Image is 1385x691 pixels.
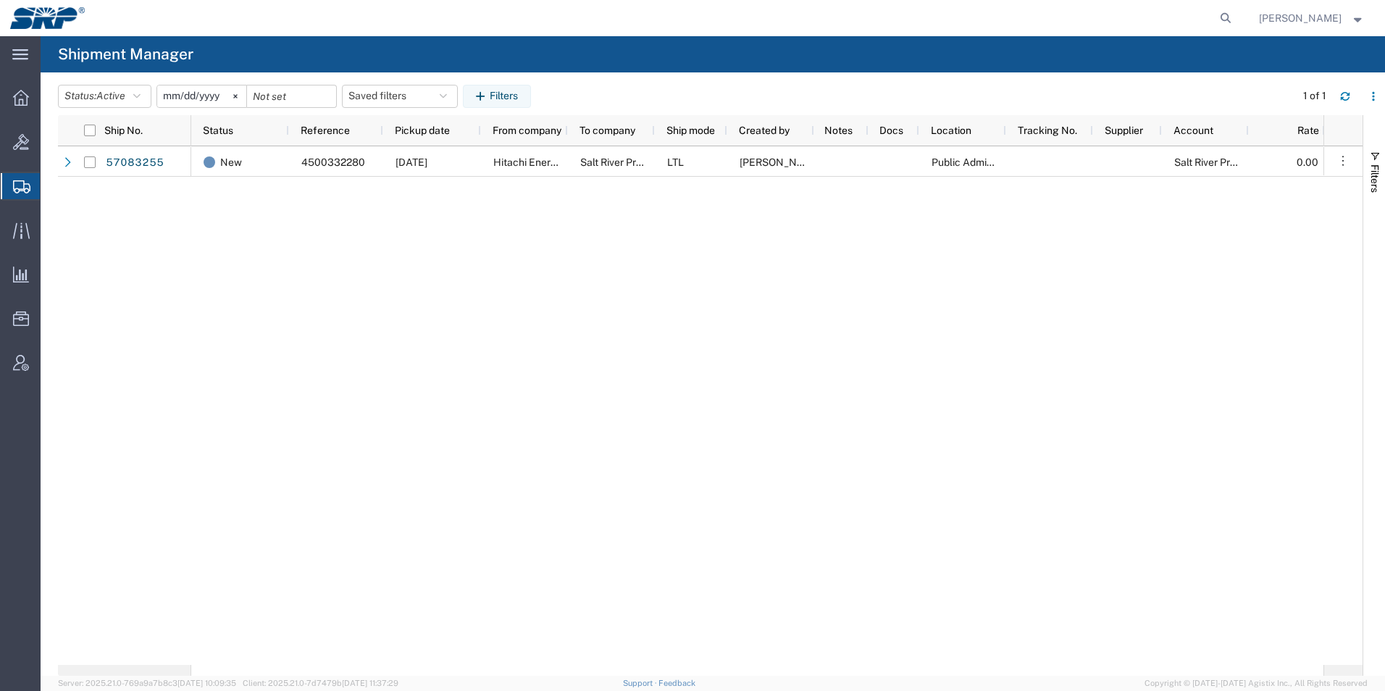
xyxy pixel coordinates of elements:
[96,90,125,101] span: Active
[879,125,903,136] span: Docs
[342,85,458,108] button: Saved filters
[301,156,365,168] span: 4500332280
[739,125,790,136] span: Created by
[1174,156,1254,168] span: Salt River Project
[740,156,822,168] span: Marissa Camacho
[105,151,164,174] a: 57083255
[243,679,398,687] span: Client: 2025.21.0-7d7479b
[104,125,143,136] span: Ship No.
[493,125,561,136] span: From company
[1259,10,1342,26] span: Ed Simmons
[658,679,695,687] a: Feedback
[463,85,531,108] button: Filters
[1173,125,1213,136] span: Account
[1303,88,1328,104] div: 1 of 1
[493,156,562,168] span: Hitachi Energy
[10,7,85,29] img: logo
[301,125,350,136] span: Reference
[666,125,715,136] span: Ship mode
[932,156,1070,168] span: Public Administration Buidling
[220,147,242,177] span: New
[342,679,398,687] span: [DATE] 11:37:29
[580,156,660,168] span: Salt River Project
[1145,677,1368,690] span: Copyright © [DATE]-[DATE] Agistix Inc., All Rights Reserved
[1297,156,1318,168] span: 0.00
[1369,164,1381,193] span: Filters
[1260,125,1319,136] span: Rate
[58,679,236,687] span: Server: 2025.21.0-769a9a7b8c3
[824,125,853,136] span: Notes
[157,85,246,107] input: Not set
[1105,125,1143,136] span: Supplier
[396,156,427,168] span: 10/13/2025
[931,125,971,136] span: Location
[58,85,151,108] button: Status:Active
[177,679,236,687] span: [DATE] 10:09:35
[1258,9,1365,27] button: [PERSON_NAME]
[247,85,336,107] input: Not set
[623,679,659,687] a: Support
[395,125,450,136] span: Pickup date
[579,125,635,136] span: To company
[1018,125,1077,136] span: Tracking No.
[203,125,233,136] span: Status
[667,156,684,168] span: LTL
[58,36,193,72] h4: Shipment Manager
